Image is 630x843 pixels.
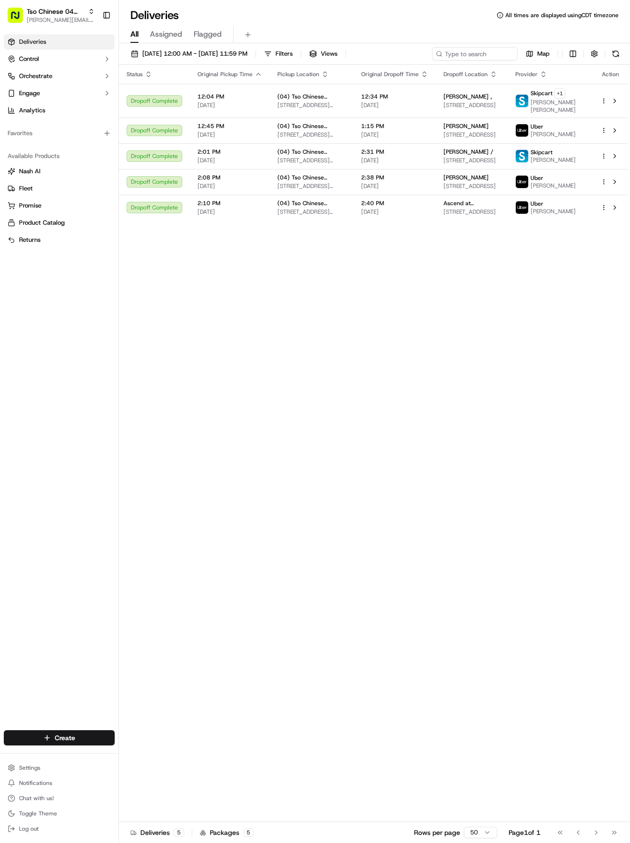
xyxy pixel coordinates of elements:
[361,70,419,78] span: Original Dropoff Time
[4,181,115,196] button: Fleet
[361,148,428,156] span: 2:31 PM
[531,174,543,182] span: Uber
[361,208,428,216] span: [DATE]
[162,94,173,105] button: Start new chat
[531,89,552,97] span: Skipcart
[531,182,576,189] span: [PERSON_NAME]
[443,70,488,78] span: Dropoff Location
[531,149,552,156] span: Skipcart
[19,38,46,46] span: Deliveries
[277,208,346,216] span: [STREET_ADDRESS][PERSON_NAME]
[197,93,262,100] span: 12:04 PM
[19,201,41,210] span: Promise
[197,131,262,139] span: [DATE]
[361,93,428,100] span: 12:34 PM
[197,208,262,216] span: [DATE]
[531,200,543,208] span: Uber
[361,131,428,139] span: [DATE]
[4,149,115,164] div: Available Products
[277,93,346,100] span: (04) Tso Chinese Takeout & Delivery Round Rock
[277,157,346,164] span: [STREET_ADDRESS][PERSON_NAME]
[522,47,554,60] button: Map
[531,156,576,164] span: [PERSON_NAME]
[197,122,262,130] span: 12:45 PM
[277,101,346,109] span: [STREET_ADDRESS][PERSON_NAME]
[131,148,135,155] span: •
[197,199,262,207] span: 2:10 PM
[194,29,222,40] span: Flagged
[414,828,460,837] p: Rows per page
[55,733,75,743] span: Create
[4,198,115,213] button: Promise
[6,183,77,200] a: 📗Knowledge Base
[4,86,115,101] button: Engage
[361,182,428,190] span: [DATE]
[531,123,543,130] span: Uber
[4,126,115,141] div: Favorites
[243,828,254,837] div: 5
[130,828,184,837] div: Deliveries
[443,93,492,100] span: [PERSON_NAME] ,
[19,184,33,193] span: Fleet
[150,29,182,40] span: Assigned
[8,236,111,244] a: Returns
[4,34,115,50] a: Deliveries
[19,810,57,817] span: Toggle Theme
[19,764,40,772] span: Settings
[4,69,115,84] button: Orchestrate
[4,822,115,835] button: Log out
[277,131,346,139] span: [STREET_ADDRESS][PERSON_NAME]
[27,16,95,24] button: [PERSON_NAME][EMAIL_ADDRESS][DOMAIN_NAME]
[10,91,27,108] img: 1736555255976-a54dd68f-1ca7-489b-9aae-adbdc363a1c4
[516,150,528,162] img: profile_skipcart_partner.png
[531,208,576,215] span: [PERSON_NAME]
[277,174,346,181] span: (04) Tso Chinese Takeout & Delivery Round Rock
[10,38,173,53] p: Welcome 👋
[10,139,25,154] img: Hayden (Assistant Store Manager)
[260,47,297,60] button: Filters
[19,187,73,197] span: Knowledge Base
[8,201,111,210] a: Promise
[531,130,576,138] span: [PERSON_NAME]
[4,761,115,774] button: Settings
[4,232,115,248] button: Returns
[277,182,346,190] span: [STREET_ADDRESS][PERSON_NAME]
[4,792,115,805] button: Chat with us!
[4,4,98,27] button: Tso Chinese 04 Round Rock[PERSON_NAME][EMAIL_ADDRESS][DOMAIN_NAME]
[554,88,565,99] button: +1
[277,199,346,207] span: (04) Tso Chinese Takeout & Delivery Round Rock
[516,95,528,107] img: profile_skipcart_partner.png
[361,199,428,207] span: 2:40 PM
[361,174,428,181] span: 2:38 PM
[197,182,262,190] span: [DATE]
[10,188,17,196] div: 📗
[19,236,40,244] span: Returns
[142,50,247,58] span: [DATE] 12:00 AM - [DATE] 11:59 PM
[531,99,585,114] span: [PERSON_NAME] [PERSON_NAME]
[200,828,254,837] div: Packages
[321,50,337,58] span: Views
[27,7,84,16] span: Tso Chinese 04 Round Rock
[277,70,319,78] span: Pickup Location
[127,70,143,78] span: Status
[443,174,489,181] span: [PERSON_NAME]
[19,106,45,115] span: Analytics
[8,184,111,193] a: Fleet
[4,776,115,790] button: Notifications
[609,47,622,60] button: Refresh
[80,188,88,196] div: 💻
[130,8,179,23] h1: Deliveries
[8,218,111,227] a: Product Catalog
[43,100,131,108] div: We're available if you need us!
[127,47,252,60] button: [DATE] 12:00 AM - [DATE] 11:59 PM
[19,794,54,802] span: Chat with us!
[361,157,428,164] span: [DATE]
[67,210,115,218] a: Powered byPylon
[197,148,262,156] span: 2:01 PM
[443,157,500,164] span: [STREET_ADDRESS]
[4,730,115,745] button: Create
[537,50,550,58] span: Map
[137,148,156,155] span: [DATE]
[19,89,40,98] span: Engage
